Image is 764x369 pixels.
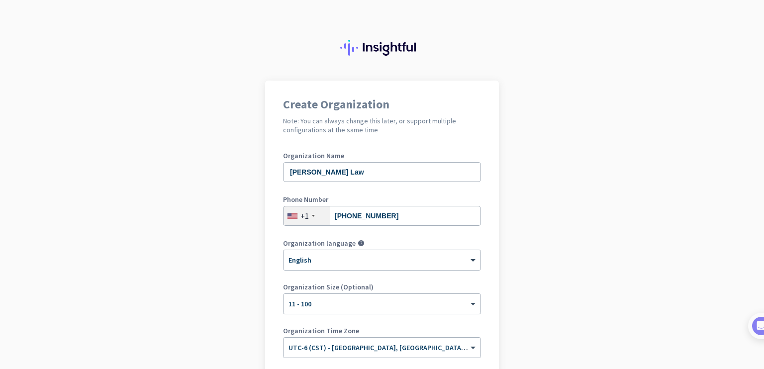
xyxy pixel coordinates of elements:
[283,152,481,159] label: Organization Name
[283,283,481,290] label: Organization Size (Optional)
[283,98,481,110] h1: Create Organization
[283,162,481,182] input: What is the name of your organization?
[283,116,481,134] h2: Note: You can always change this later, or support multiple configurations at the same time
[283,240,356,247] label: Organization language
[283,206,481,226] input: 201-555-0123
[340,40,424,56] img: Insightful
[283,327,481,334] label: Organization Time Zone
[358,240,365,247] i: help
[300,211,309,221] div: +1
[283,196,481,203] label: Phone Number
